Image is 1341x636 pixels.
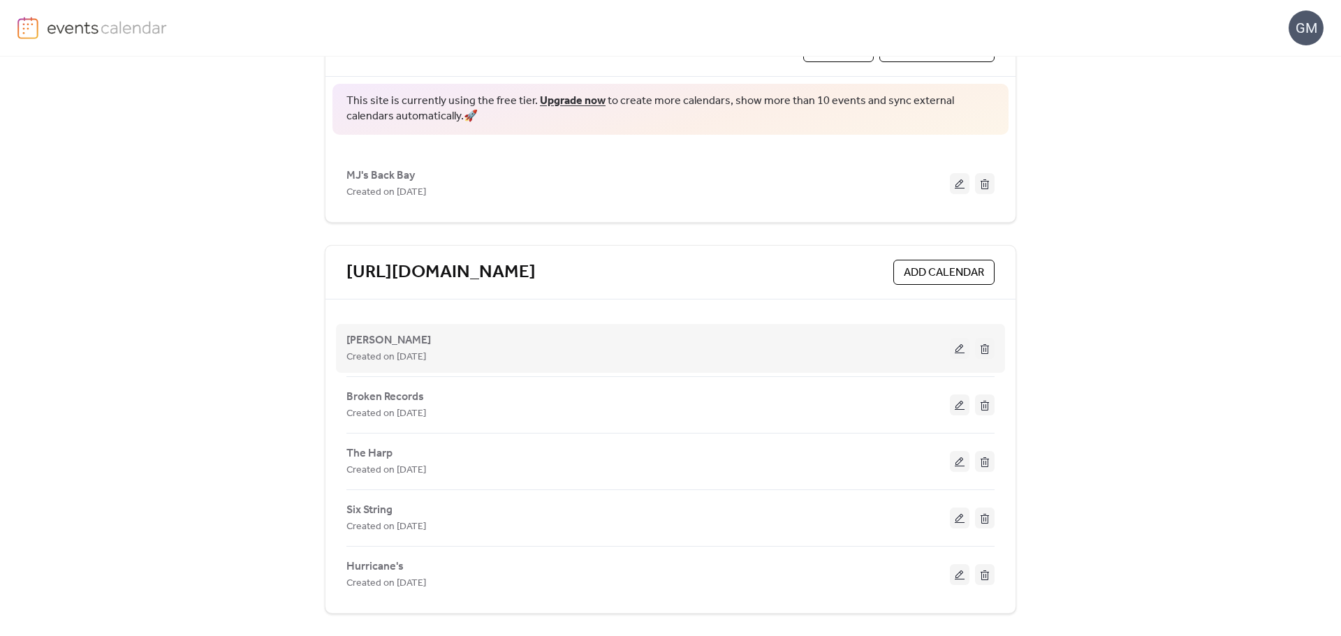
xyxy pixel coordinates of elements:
span: Upgrade [814,42,863,59]
a: Upgrade now [540,90,606,112]
a: MJ's Back Bay [346,172,415,179]
span: ADD CALENDAR [904,265,984,281]
span: Six String [346,502,393,519]
span: This site is currently using the free tier. to create more calendars, show more than 10 events an... [346,94,995,125]
span: Created on [DATE] [346,184,426,201]
span: The Harp [346,445,393,462]
button: ADD CALENDAR [893,260,995,285]
span: Created on [DATE] [346,575,426,592]
span: Created on [DATE] [346,406,426,422]
span: Created on [DATE] [346,519,426,535]
span: Hurricane's [346,559,404,575]
a: The Harp [346,450,393,457]
a: Six String [346,506,393,514]
a: Hurricane's [346,563,404,570]
img: logo-type [47,17,168,38]
a: Broken Records [346,393,424,401]
div: GM [1289,10,1324,45]
span: Created on [DATE] [346,462,426,479]
a: [URL][DOMAIN_NAME] [346,261,536,284]
span: MJ's Back Bay [346,168,415,184]
a: [PERSON_NAME] [346,337,431,344]
img: logo [17,17,38,39]
span: [PERSON_NAME] [346,332,431,349]
span: Created on [DATE] [346,349,426,366]
span: Broken Records [346,389,424,406]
